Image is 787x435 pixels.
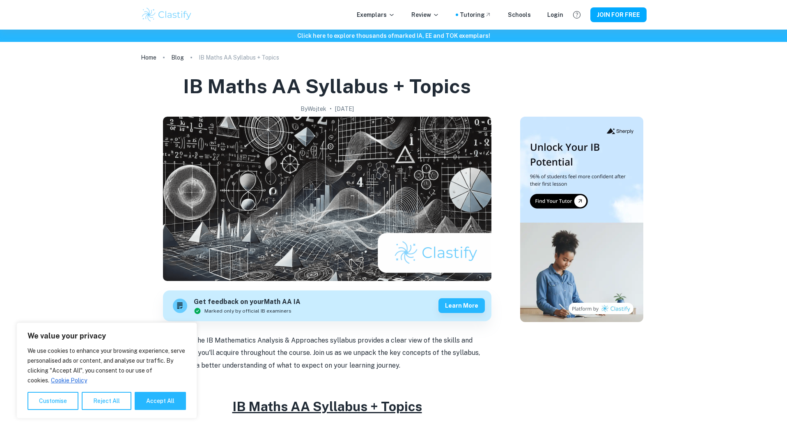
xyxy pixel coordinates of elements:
[141,7,193,23] img: Clastify logo
[570,8,584,22] button: Help and Feedback
[135,392,186,410] button: Accept All
[28,331,186,341] p: We value your privacy
[28,392,78,410] button: Customise
[520,117,643,322] img: Thumbnail
[199,53,279,62] p: IB Maths AA Syllabus + Topics
[183,73,471,99] h1: IB Maths AA Syllabus + Topics
[50,377,87,384] a: Cookie Policy
[357,10,395,19] p: Exemplars
[28,346,186,385] p: We use cookies to enhance your browsing experience, serve personalised ads or content, and analys...
[82,392,131,410] button: Reject All
[301,104,326,113] h2: By Wojtek
[204,307,291,315] span: Marked only by official IB examiners
[171,52,184,63] a: Blog
[411,10,439,19] p: Review
[335,104,354,113] h2: [DATE]
[2,31,785,40] h6: Click here to explore thousands of marked IA, EE and TOK exemplars !
[330,104,332,113] p: •
[163,334,491,372] p: Exploring the IB Mathematics Analysis & Approaches syllabus provides a clear view of the skills a...
[16,322,197,419] div: We value your privacy
[194,297,301,307] h6: Get feedback on your Math AA IA
[163,290,491,321] a: Get feedback on yourMath AA IAMarked only by official IB examinersLearn more
[141,52,156,63] a: Home
[163,117,491,281] img: IB Maths AA Syllabus + Topics cover image
[460,10,491,19] a: Tutoring
[508,10,531,19] a: Schools
[232,399,422,414] u: IB Maths AA Syllabus + Topics
[438,298,485,313] button: Learn more
[547,10,563,19] a: Login
[590,7,647,22] button: JOIN FOR FREE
